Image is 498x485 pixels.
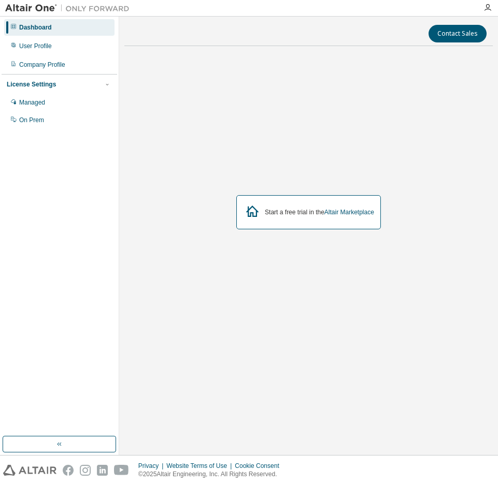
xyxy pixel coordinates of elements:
[5,3,135,13] img: Altair One
[3,465,56,476] img: altair_logo.svg
[19,42,52,50] div: User Profile
[19,98,45,107] div: Managed
[97,465,108,476] img: linkedin.svg
[166,462,235,470] div: Website Terms of Use
[324,209,374,216] a: Altair Marketplace
[114,465,129,476] img: youtube.svg
[429,25,487,42] button: Contact Sales
[19,23,52,32] div: Dashboard
[63,465,74,476] img: facebook.svg
[138,470,286,479] p: © 2025 Altair Engineering, Inc. All Rights Reserved.
[235,462,285,470] div: Cookie Consent
[19,61,65,69] div: Company Profile
[265,208,374,216] div: Start a free trial in the
[7,80,56,89] div: License Settings
[19,116,44,124] div: On Prem
[80,465,91,476] img: instagram.svg
[138,462,166,470] div: Privacy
